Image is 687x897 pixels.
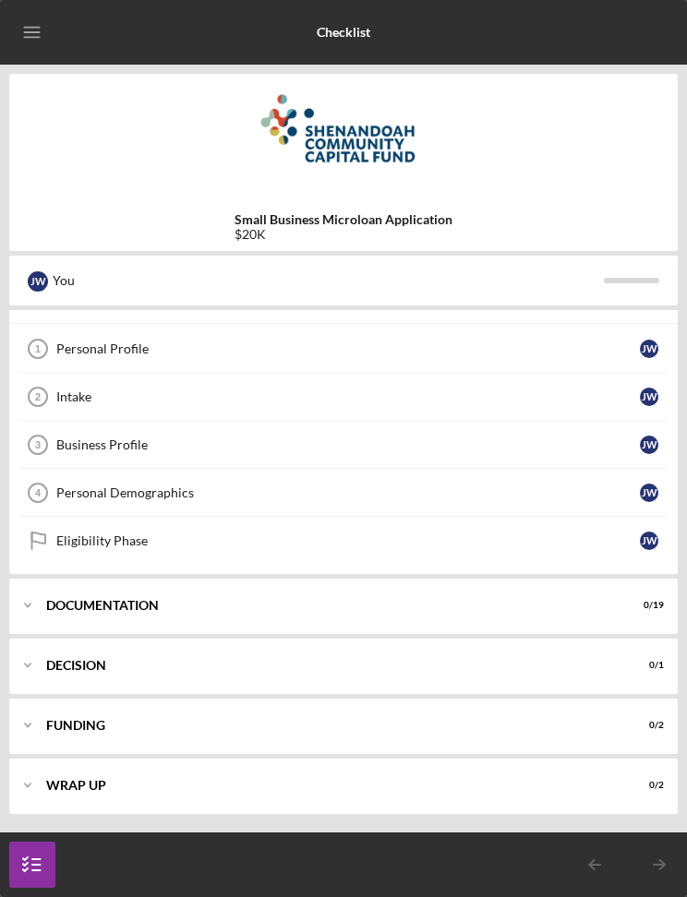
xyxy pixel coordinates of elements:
[640,388,658,406] div: J W
[640,436,658,454] div: J W
[35,487,42,498] tspan: 4
[640,484,658,502] div: J W
[46,720,618,731] div: Funding
[18,421,669,469] a: 3Business ProfileJW
[640,532,658,550] div: J W
[56,485,640,500] div: Personal Demographics
[56,533,640,548] div: Eligibility Phase
[631,600,664,611] div: 0 / 19
[46,660,618,671] div: Decision
[56,389,640,404] div: Intake
[18,325,669,373] a: 1Personal ProfileJW
[56,437,640,452] div: Business Profile
[640,340,658,358] div: J W
[631,720,664,731] div: 0 / 2
[35,439,41,450] tspan: 3
[46,600,618,611] div: Documentation
[56,341,640,356] div: Personal Profile
[631,780,664,791] div: 0 / 2
[53,265,604,296] div: You
[35,391,41,402] tspan: 2
[9,83,678,194] img: Product logo
[28,271,48,292] div: J W
[35,343,41,354] tspan: 1
[631,660,664,671] div: 0 / 1
[18,517,669,565] a: Eligibility PhaseJW
[46,780,618,791] div: Wrap up
[317,25,370,40] b: Checklist
[235,212,452,227] b: Small Business Microloan Application
[18,469,669,517] a: 4Personal DemographicsJW
[18,373,669,421] a: 2IntakeJW
[235,227,452,242] div: $20K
